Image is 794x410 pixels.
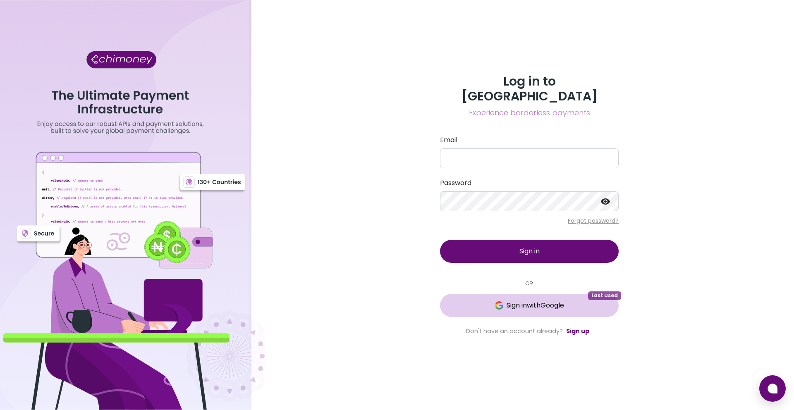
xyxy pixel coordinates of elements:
[440,135,619,145] label: Email
[440,294,619,317] button: GoogleSign inwithGoogleLast used
[440,279,619,287] small: OR
[507,300,564,310] span: Sign in with Google
[588,291,621,300] span: Last used
[566,327,589,335] a: Sign up
[519,246,540,256] span: Sign in
[466,327,563,335] span: Don't have an account already?
[440,74,619,104] h3: Log in to [GEOGRAPHIC_DATA]
[440,217,619,225] p: Forgot password?
[440,178,619,188] label: Password
[440,240,619,263] button: Sign in
[440,107,619,119] span: Experience borderless payments
[759,375,786,402] button: Open chat window
[495,301,503,310] img: Google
